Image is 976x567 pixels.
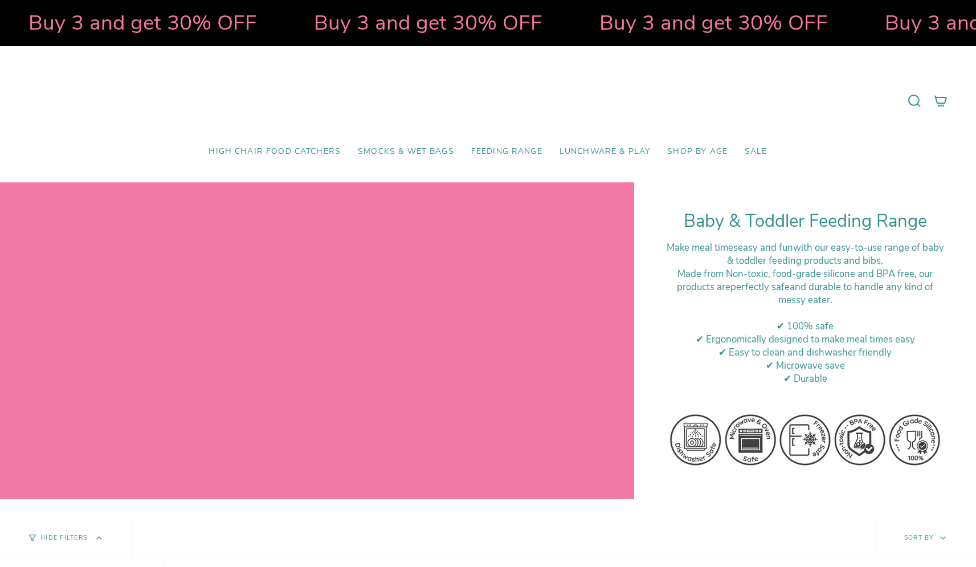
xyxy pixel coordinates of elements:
[663,346,948,359] div: ✔ Easy to clean and dishwasher friendly
[663,372,948,385] div: ✔ Durable
[663,333,948,346] div: ✔ Ergonomically designed to make meal times easy
[663,241,948,267] div: Make meal times with our easy-to-use range of baby & toddler feeding products and bibs.
[730,280,790,293] strong: perfectly safe
[659,138,736,165] a: Shop by Age
[904,533,934,542] span: Sort by
[663,211,948,232] h1: Baby & Toddler Feeding Range
[358,147,454,157] span: Smocks & Wet Bags
[40,535,87,541] span: Hide Filters
[349,138,463,165] a: Smocks & Wet Bags
[667,147,728,157] span: Shop by Age
[560,147,650,157] span: Lunchware & Play
[200,138,349,165] a: High Chair Food Catchers
[738,241,793,254] strong: easy and fun
[663,267,948,307] div: M
[875,520,976,556] button: Sort by
[471,147,542,157] span: Feeding Range
[745,147,767,157] span: SALE
[677,267,933,307] span: ade from Non-toxic, food-grade silicone and BPA free, our products are and durable to handle any ...
[766,359,845,372] span: ✔ Microwave save
[463,138,551,165] a: Feeding Range
[27,9,255,37] strong: Buy 3 and get 30% OFF
[390,63,586,138] a: Mumma’s Little Helpers
[209,147,341,157] span: High Chair Food Catchers
[663,320,948,333] div: ✔ 100% safe
[312,9,541,37] strong: Buy 3 and get 30% OFF
[736,138,776,165] a: SALE
[598,9,826,37] strong: Buy 3 and get 30% OFF
[551,138,659,165] a: Lunchware & Play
